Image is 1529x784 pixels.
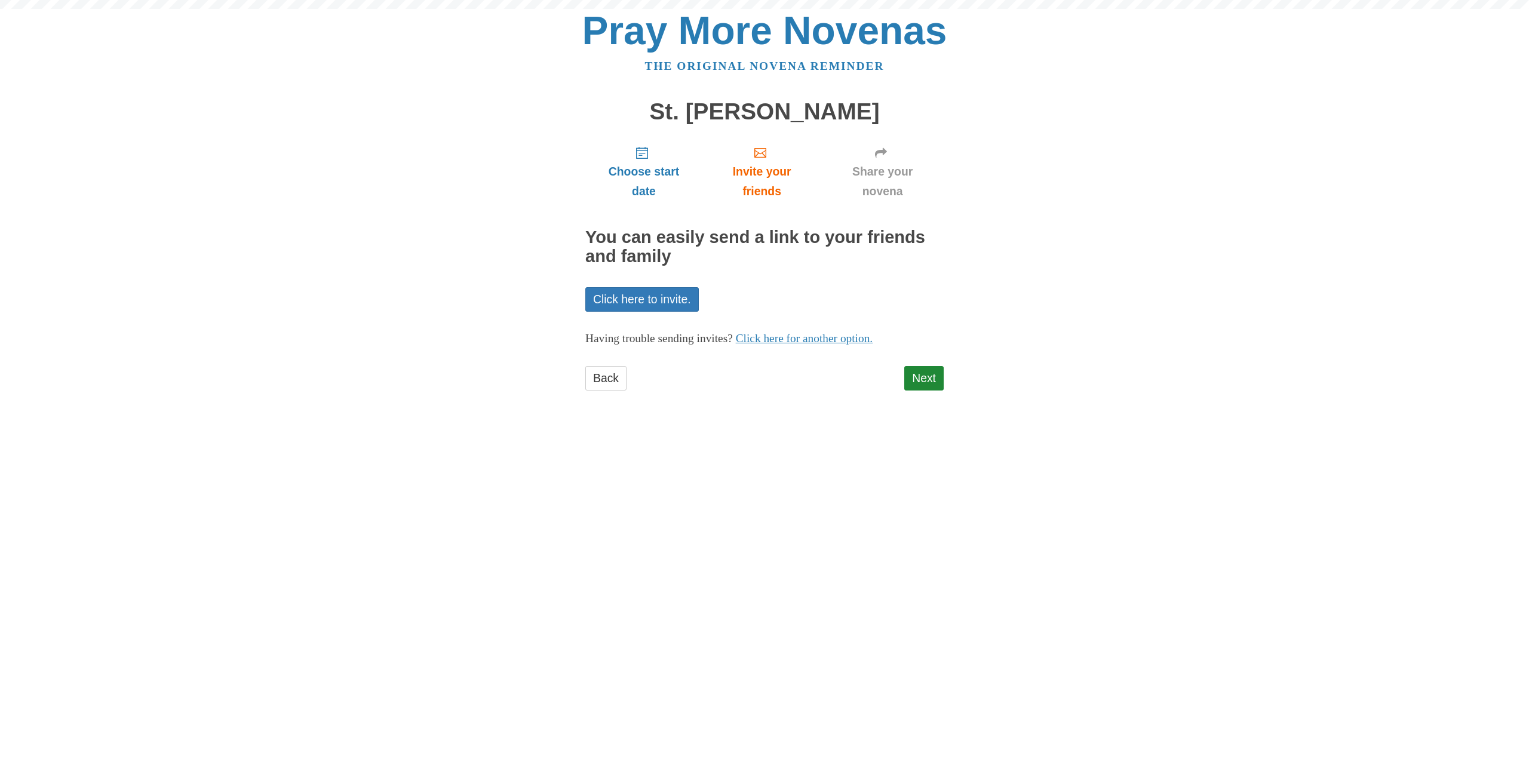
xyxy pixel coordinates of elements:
[585,136,702,207] a: Choose start date
[821,136,944,207] a: Share your novena
[833,162,932,201] span: Share your novena
[714,162,809,201] span: Invite your friends
[597,162,690,201] span: Choose start date
[702,136,821,207] a: Invite your friends
[645,60,885,72] a: The original novena reminder
[582,8,947,53] a: Pray More Novenas
[585,228,944,266] h2: You can easily send a link to your friends and family
[585,332,733,345] span: Having trouble sending invites?
[585,287,699,312] a: Click here to invite.
[904,366,944,391] a: Next
[585,99,944,125] h1: St. [PERSON_NAME]
[736,332,873,345] a: Click here for another option.
[585,366,627,391] a: Back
